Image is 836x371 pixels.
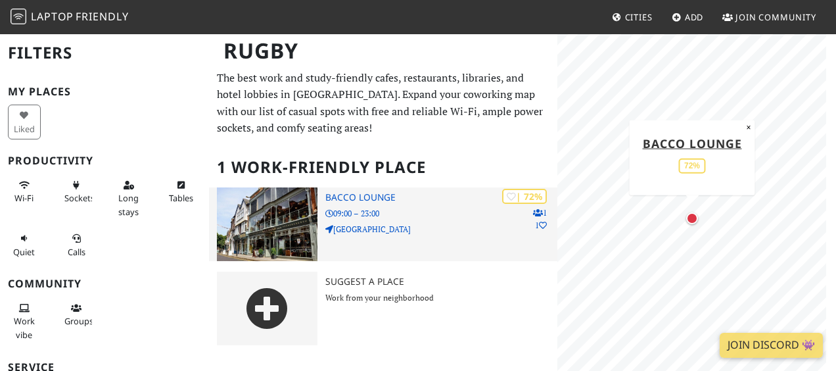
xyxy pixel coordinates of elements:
[217,187,317,261] img: Bacco Lounge
[717,5,822,29] a: Join Community
[217,272,317,345] img: gray-place-d2bdb4477600e061c01bd816cc0f2ef0cfcb1ca9e3ad78868dd16fb2af073a21.png
[64,315,93,327] span: Group tables
[31,9,74,24] span: Laptop
[325,207,557,220] p: 09:00 – 23:00
[11,9,26,24] img: LaptopFriendly
[13,246,35,258] span: Quiet
[60,228,93,262] button: Calls
[8,86,201,98] h3: My Places
[8,297,41,345] button: Work vibe
[720,333,823,358] a: Join Discord 👾
[502,189,547,204] div: | 72%
[60,174,93,209] button: Sockets
[735,11,816,23] span: Join Community
[14,315,35,340] span: People working
[60,297,93,332] button: Groups
[643,135,742,151] a: Bacco Lounge
[217,147,549,187] h2: 1 Work-Friendly Place
[8,33,201,73] h2: Filters
[209,187,557,261] a: Bacco Lounge | 72% 11 Bacco Lounge 09:00 – 23:00 [GEOGRAPHIC_DATA]
[666,5,709,29] a: Add
[325,291,557,304] p: Work from your neighborhood
[209,272,557,345] a: Suggest a Place Work from your neighborhood
[14,192,34,204] span: Stable Wi-Fi
[679,158,705,173] div: 72%
[165,174,198,209] button: Tables
[8,174,41,209] button: Wi-Fi
[118,192,139,217] span: Long stays
[213,33,555,69] h1: Rugby
[76,9,128,24] span: Friendly
[679,205,705,232] div: Map marker
[742,120,755,134] button: Close popup
[217,70,549,137] p: The best work and study-friendly cafes, restaurants, libraries, and hotel lobbies in [GEOGRAPHIC_...
[8,228,41,262] button: Quiet
[685,11,704,23] span: Add
[325,276,557,287] h3: Suggest a Place
[625,11,653,23] span: Cities
[169,192,193,204] span: Work-friendly tables
[11,6,129,29] a: LaptopFriendly LaptopFriendly
[8,155,201,167] h3: Productivity
[533,207,547,232] p: 1 1
[8,278,201,290] h3: Community
[325,192,557,203] h3: Bacco Lounge
[68,246,85,258] span: Video/audio calls
[64,192,95,204] span: Power sockets
[112,174,145,222] button: Long stays
[607,5,658,29] a: Cities
[325,223,557,235] p: [GEOGRAPHIC_DATA]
